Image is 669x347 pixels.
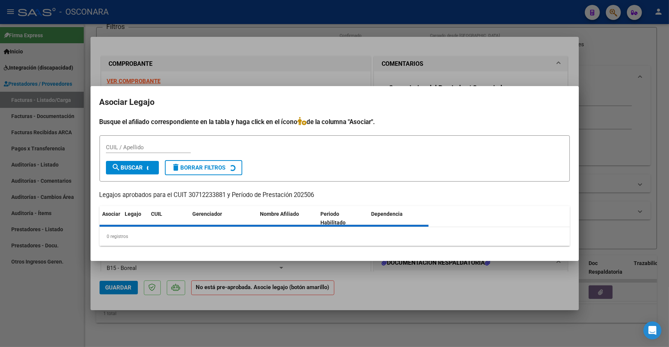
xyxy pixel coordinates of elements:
button: Buscar [106,161,159,174]
span: Gerenciador [193,211,222,217]
h4: Busque el afiliado correspondiente en la tabla y haga click en el ícono de la columna "Asociar". [100,117,570,127]
mat-icon: search [112,163,121,172]
mat-icon: delete [172,163,181,172]
span: Borrar Filtros [172,164,226,171]
div: 0 registros [100,227,570,246]
span: Buscar [112,164,143,171]
datatable-header-cell: Periodo Habilitado [317,206,368,231]
datatable-header-cell: Legajo [122,206,148,231]
span: Asociar [103,211,121,217]
h2: Asociar Legajo [100,95,570,109]
span: Nombre Afiliado [260,211,299,217]
button: Borrar Filtros [165,160,242,175]
span: Dependencia [371,211,403,217]
span: Legajo [125,211,142,217]
p: Legajos aprobados para el CUIT 30712233881 y Período de Prestación 202506 [100,191,570,200]
span: CUIL [151,211,163,217]
span: Periodo Habilitado [320,211,346,226]
datatable-header-cell: Dependencia [368,206,429,231]
datatable-header-cell: CUIL [148,206,190,231]
div: Open Intercom Messenger [643,321,661,339]
datatable-header-cell: Asociar [100,206,122,231]
datatable-header-cell: Gerenciador [190,206,257,231]
datatable-header-cell: Nombre Afiliado [257,206,318,231]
